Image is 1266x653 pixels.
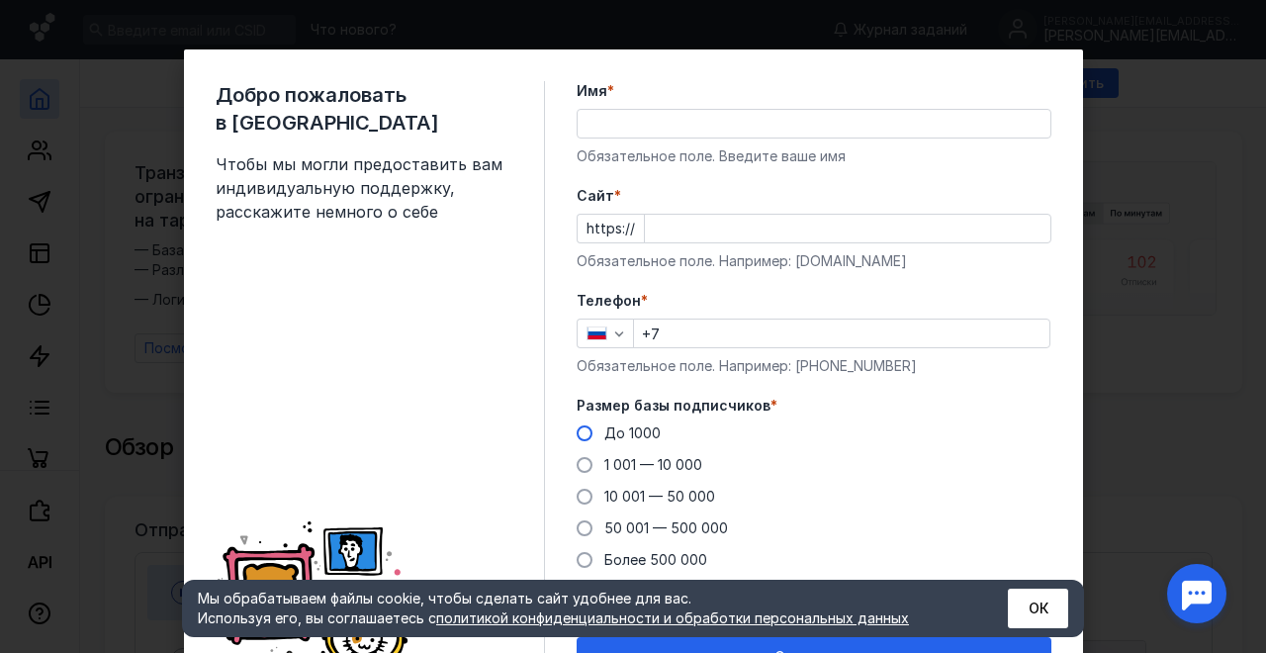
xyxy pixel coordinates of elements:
span: Имя [577,81,607,101]
div: Обязательное поле. Например: [PHONE_NUMBER] [577,356,1051,376]
span: 50 001 — 500 000 [604,519,728,536]
span: До 1000 [604,424,661,441]
button: ОК [1008,589,1068,628]
div: Обязательное поле. Введите ваше имя [577,146,1051,166]
span: 10 001 — 50 000 [604,488,715,505]
span: Добро пожаловать в [GEOGRAPHIC_DATA] [216,81,512,137]
div: Мы обрабатываем файлы cookie, чтобы сделать сайт удобнее для вас. Используя его, вы соглашаетесь c [198,589,959,628]
span: Cайт [577,186,614,206]
span: Более 500 000 [604,551,707,568]
div: Обязательное поле. Например: [DOMAIN_NAME] [577,251,1051,271]
span: Размер базы подписчиков [577,396,770,416]
span: Телефон [577,291,641,311]
a: политикой конфиденциальности и обработки персональных данных [436,609,909,626]
span: Чтобы мы могли предоставить вам индивидуальную поддержку, расскажите немного о себе [216,152,512,224]
span: 1 001 — 10 000 [604,456,702,473]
